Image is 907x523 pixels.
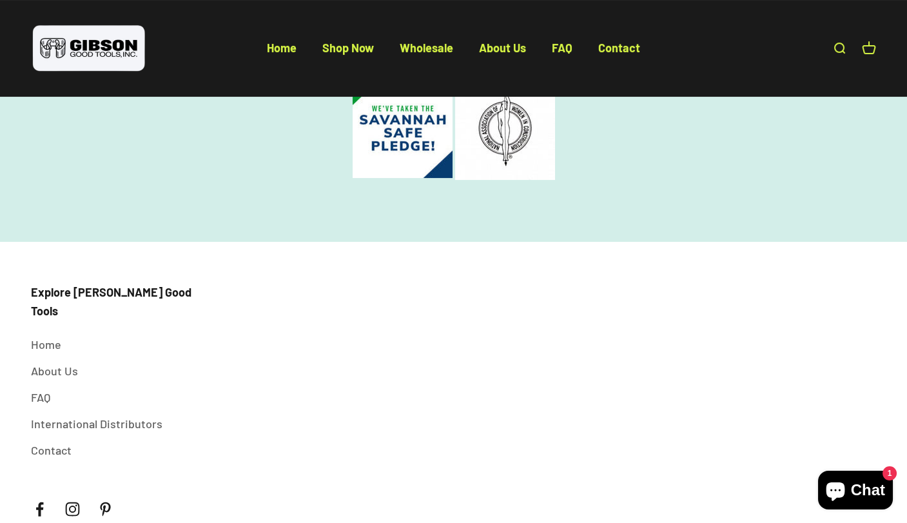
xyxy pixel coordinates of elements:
[31,283,192,321] p: Explore [PERSON_NAME] Good Tools
[31,500,48,518] a: Follow on Facebook
[31,388,50,407] a: FAQ
[97,500,114,518] a: Follow on Pinterest
[479,41,526,55] a: About Us
[400,41,453,55] a: Wholesale
[31,415,162,433] a: International Distributors
[552,41,572,55] a: FAQ
[322,41,374,55] a: Shop Now
[31,441,72,460] a: Contact
[598,41,640,55] a: Contact
[455,77,555,180] img: Thomas Supplier
[814,471,897,513] inbox-online-store-chat: Shopify online store chat
[31,335,61,354] a: Home
[267,41,297,55] a: Home
[64,500,81,518] a: Follow on Instagram
[353,78,453,178] img: SavannahSafe_website_square_160x160_6505c9dc-42f0-49a7-8517-192ef21b957c.jpg
[31,362,78,380] a: About Us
